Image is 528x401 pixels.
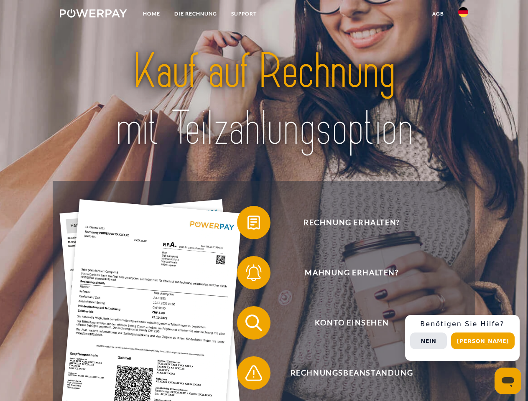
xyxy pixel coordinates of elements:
button: [PERSON_NAME] [451,332,515,349]
img: logo-powerpay-white.svg [60,9,127,18]
button: Mahnung erhalten? [237,256,454,289]
img: qb_search.svg [243,312,264,333]
a: DIE RECHNUNG [167,6,224,21]
span: Rechnungsbeanstandung [249,356,454,390]
span: Konto einsehen [249,306,454,340]
a: SUPPORT [224,6,264,21]
a: Home [136,6,167,21]
span: Rechnung erhalten? [249,206,454,239]
button: Rechnungsbeanstandung [237,356,454,390]
img: qb_bill.svg [243,212,264,233]
div: Schnellhilfe [405,315,520,361]
a: agb [425,6,451,21]
button: Rechnung erhalten? [237,206,454,239]
span: Mahnung erhalten? [249,256,454,289]
img: de [458,7,468,17]
img: qb_bell.svg [243,262,264,283]
img: title-powerpay_de.svg [80,40,448,160]
iframe: Schaltfläche zum Öffnen des Messaging-Fensters [495,368,521,394]
img: qb_warning.svg [243,363,264,383]
button: Konto einsehen [237,306,454,340]
h3: Benötigen Sie Hilfe? [410,320,515,328]
button: Nein [410,332,447,349]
